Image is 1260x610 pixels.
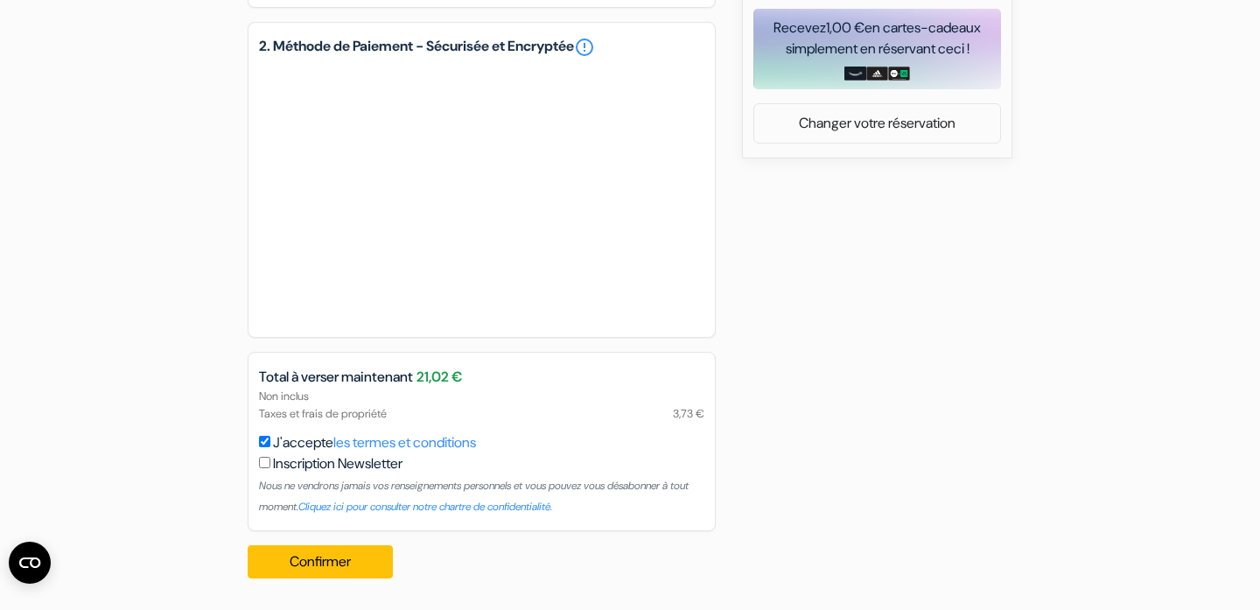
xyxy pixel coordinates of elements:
span: 21,02 € [416,367,462,388]
a: Changer votre réservation [754,107,1000,140]
label: J'accepte [273,432,476,453]
label: Inscription Newsletter [273,453,402,474]
span: 1,00 € [826,18,864,37]
img: adidas-card.png [866,67,888,81]
h5: 2. Méthode de Paiement - Sécurisée et Encryptée [259,37,704,58]
button: Ouvrir le widget CMP [9,542,51,584]
button: Confirmer [248,545,393,578]
small: Nous ne vendrons jamais vos renseignements personnels et vous pouvez vous désabonner à tout moment. [259,479,689,514]
a: error_outline [574,37,595,58]
iframe: Cadre de saisie sécurisé pour le paiement [255,61,708,326]
div: Non inclus Taxes et frais de propriété [248,388,715,421]
img: uber-uber-eats-card.png [888,67,910,81]
div: Recevez en cartes-cadeaux simplement en réservant ceci ! [753,18,1001,60]
span: 3,73 € [673,405,704,422]
img: amazon-card-no-text.png [844,67,866,81]
a: Cliquez ici pour consulter notre chartre de confidentialité. [298,500,552,514]
a: les termes et conditions [333,433,476,452]
span: Total à verser maintenant [259,367,413,388]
